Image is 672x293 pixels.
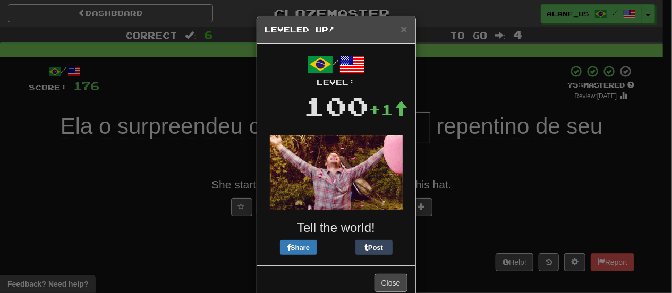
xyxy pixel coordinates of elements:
[401,23,407,35] span: ×
[303,88,369,125] div: 100
[270,135,403,210] img: andy-72a9b47756ecc61a9f6c0ef31017d13e025550094338bf53ee1bb5849c5fd8eb.gif
[369,99,408,120] div: +1
[265,221,407,235] h3: Tell the world!
[265,51,407,88] div: /
[280,240,317,255] button: Share
[355,240,393,255] button: Post
[265,24,407,35] h5: Leveled Up!
[317,240,355,255] iframe: X Post Button
[375,274,407,292] button: Close
[401,23,407,35] button: Close
[265,77,407,88] div: Level:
